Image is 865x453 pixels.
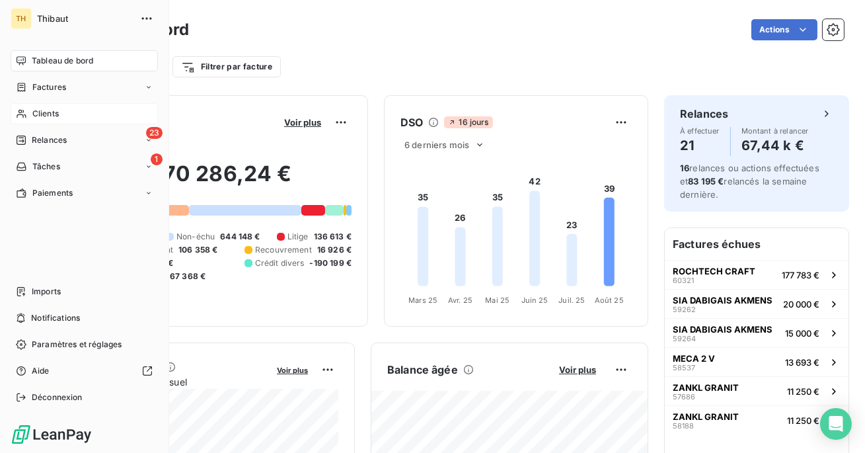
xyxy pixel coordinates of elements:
span: SIA DABIGAIS AKMENS [673,295,772,306]
a: Tableau de bord [11,50,158,71]
span: 106 358 € [178,244,217,256]
span: -190 199 € [310,257,352,269]
button: MECA 2 V5853713 693 € [665,347,848,376]
tspan: Avr. 25 [448,296,472,305]
span: Recouvrement [255,244,312,256]
span: Factures [32,81,66,93]
span: 15 000 € [785,328,819,339]
span: ZANKL GRANIT [673,382,739,393]
span: Clients [32,108,59,120]
span: 16 [680,163,689,173]
h6: Balance âgée [387,362,458,378]
button: Voir plus [280,116,325,128]
span: Chiffre d'affaires mensuel [75,375,268,389]
button: Actions [751,19,817,40]
a: Paramètres et réglages [11,334,158,355]
span: 11 250 € [787,386,819,397]
span: 59264 [673,335,696,343]
span: 16 926 € [317,244,352,256]
span: 11 250 € [787,415,819,426]
span: -67 368 € [166,270,206,282]
span: Paiements [32,187,73,199]
span: Thibaut [37,13,132,24]
span: Crédit divers [255,257,305,269]
a: 1Tâches [11,156,158,177]
h6: DSO [400,114,423,130]
button: Filtrer par facture [172,56,281,77]
a: Factures [11,77,158,98]
a: Clients [11,103,158,124]
span: 16 jours [444,116,492,128]
tspan: Mai 25 [485,296,509,305]
img: Logo LeanPay [11,424,93,445]
div: TH [11,8,32,29]
span: 58537 [673,364,695,372]
h4: 67,44 k € [741,135,809,156]
button: Voir plus [555,364,600,376]
span: Tableau de bord [32,55,93,67]
div: Open Intercom Messenger [820,408,852,440]
span: ZANKL GRANIT [673,411,739,422]
span: Litige [287,231,309,243]
tspan: Juin 25 [521,296,548,305]
span: 23 [146,127,163,139]
span: 20 000 € [783,299,819,309]
span: 136 613 € [314,231,352,243]
span: 6 derniers mois [404,140,469,150]
span: ROCHTECH CRAFT [673,266,755,276]
tspan: Mars 25 [408,296,437,305]
h2: 1 070 286,24 € [75,161,352,200]
span: Imports [32,286,61,298]
span: Paramètres et réglages [32,339,122,350]
h4: 21 [680,135,720,156]
a: 23Relances [11,130,158,151]
span: Déconnexion [32,391,83,403]
a: Paiements [11,183,158,204]
tspan: Juil. 25 [558,296,585,305]
button: ZANKL GRANIT5818811 250 € [665,405,848,434]
button: SIA DABIGAIS AKMENS5926415 000 € [665,318,848,347]
button: Voir plus [273,364,312,376]
span: 59262 [673,306,696,313]
span: 57686 [673,393,695,401]
h6: Factures échues [665,228,848,260]
span: Notifications [31,312,80,324]
span: Montant à relancer [741,127,809,135]
span: À effectuer [680,127,720,135]
span: Voir plus [284,117,321,128]
a: Imports [11,281,158,302]
span: relances ou actions effectuées et relancés la semaine dernière. [680,163,819,200]
span: 644 148 € [220,231,260,243]
span: Non-échu [176,231,215,243]
span: 13 693 € [785,357,819,368]
span: 1 [151,153,163,165]
tspan: Août 25 [595,296,624,305]
span: 60321 [673,276,694,284]
span: 177 783 € [782,270,819,280]
span: MECA 2 V [673,353,715,364]
span: Voir plus [559,364,596,375]
span: Relances [32,134,67,146]
span: Tâches [32,161,60,173]
span: Aide [32,365,50,377]
span: Voir plus [277,366,308,375]
button: ROCHTECH CRAFT60321177 783 € [665,260,848,289]
button: ZANKL GRANIT5768611 250 € [665,376,848,405]
span: 83 195 € [688,176,724,186]
h6: Relances [680,106,728,122]
span: 58188 [673,422,694,430]
button: SIA DABIGAIS AKMENS5926220 000 € [665,289,848,318]
span: SIA DABIGAIS AKMENS [673,324,772,335]
a: Aide [11,360,158,382]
